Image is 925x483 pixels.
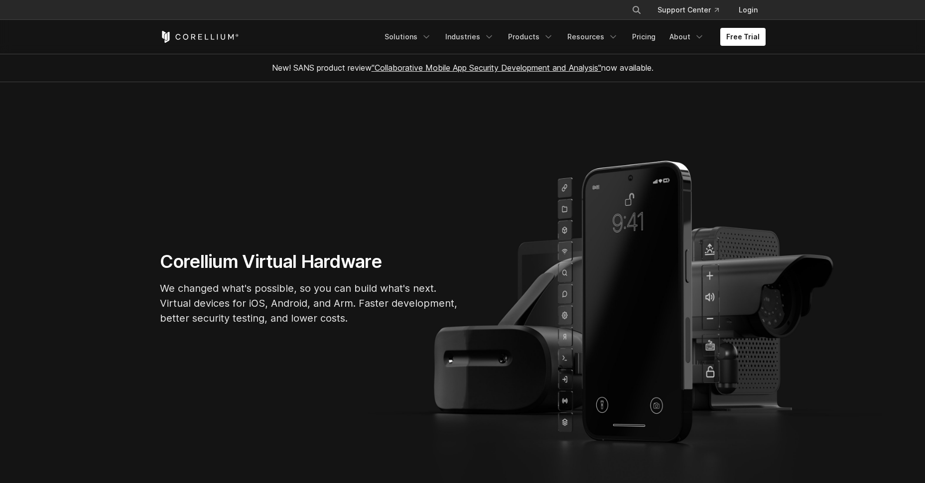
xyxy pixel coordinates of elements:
[439,28,500,46] a: Industries
[272,63,654,73] span: New! SANS product review now available.
[663,28,710,46] a: About
[160,281,459,326] p: We changed what's possible, so you can build what's next. Virtual devices for iOS, Android, and A...
[731,1,766,19] a: Login
[379,28,766,46] div: Navigation Menu
[720,28,766,46] a: Free Trial
[372,63,601,73] a: "Collaborative Mobile App Security Development and Analysis"
[160,250,459,273] h1: Corellium Virtual Hardware
[650,1,727,19] a: Support Center
[620,1,766,19] div: Navigation Menu
[502,28,559,46] a: Products
[561,28,624,46] a: Resources
[626,28,661,46] a: Pricing
[379,28,437,46] a: Solutions
[160,31,239,43] a: Corellium Home
[628,1,646,19] button: Search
